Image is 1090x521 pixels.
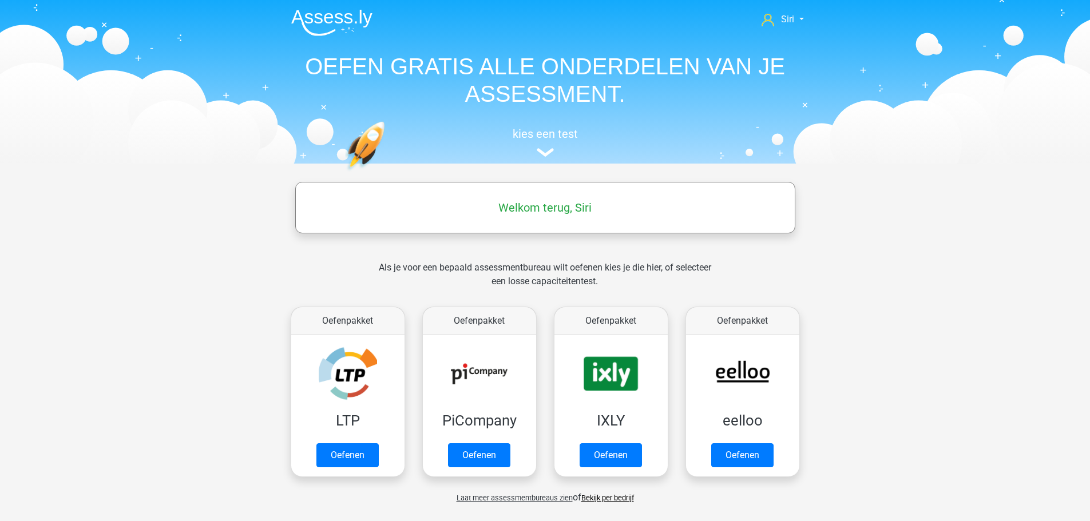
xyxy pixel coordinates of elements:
[301,201,790,214] h5: Welkom terug, Siri
[448,443,510,467] a: Oefenen
[291,9,372,36] img: Assessly
[316,443,379,467] a: Oefenen
[370,261,720,302] div: Als je voor een bepaald assessmentbureau wilt oefenen kies je die hier, of selecteer een losse ca...
[282,127,808,157] a: kies een test
[781,14,794,25] span: Siri
[537,148,554,157] img: assessment
[581,494,634,502] a: Bekijk per bedrijf
[345,121,429,225] img: oefenen
[757,13,808,26] a: Siri
[282,482,808,504] div: of
[580,443,642,467] a: Oefenen
[711,443,774,467] a: Oefenen
[457,494,573,502] span: Laat meer assessmentbureaus zien
[282,127,808,141] h5: kies een test
[282,53,808,108] h1: OEFEN GRATIS ALLE ONDERDELEN VAN JE ASSESSMENT.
